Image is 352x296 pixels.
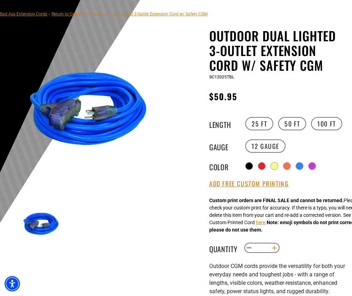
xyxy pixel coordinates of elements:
img: blue [21,46,155,181]
span: Outdoor Dual Lighted 3-Outlet Extension Cord w/ Safety CGM [93,12,207,16]
legend: Length [209,119,244,128]
legend: Color [209,161,244,171]
button: here [256,219,265,226]
label: 50 FT [278,117,306,130]
label: 12 Gauge [245,139,286,153]
strong: Custom print orders are FINAL SALE and cannot be returned. [209,198,344,203]
span: › [49,12,50,16]
label: 100 FT [311,117,342,130]
label: 25 FT [245,117,273,130]
div: Accessibility Menu [5,276,20,291]
span: Outdoor CGM cords provide the versatility for both your everyday needs and toughest jobs - with a... [209,263,345,295]
img: blue [21,205,61,246]
span: $50.95 [209,90,237,103]
label: Quantity [209,243,244,253]
legend: Gauge [209,142,244,151]
a: Return to Collection [51,12,89,16]
h1: Outdoor Dual Lighted 3-Outlet Extension Cord w/ Safety CGM [209,28,347,73]
span: SC12025TBL [209,75,234,80]
button: Add Free Custom Printing [209,180,289,188]
span: › [90,12,91,16]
